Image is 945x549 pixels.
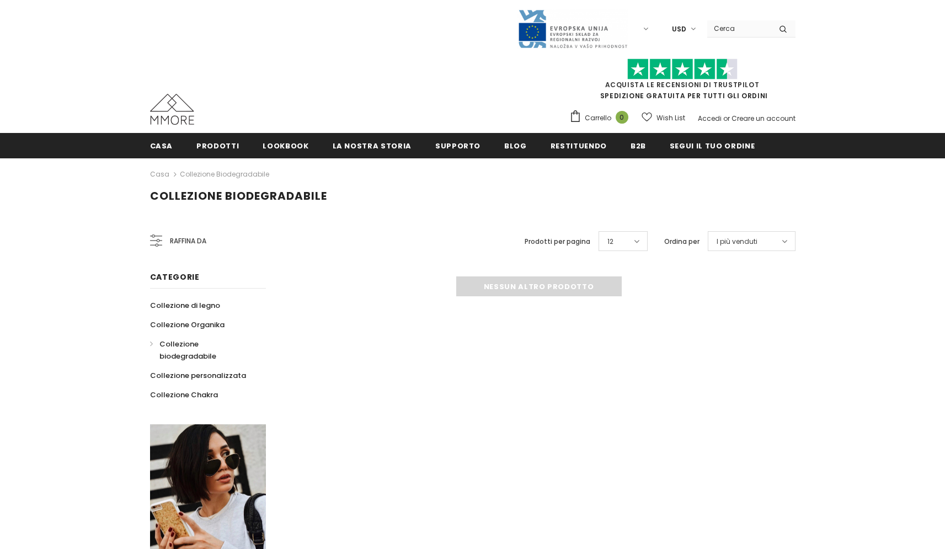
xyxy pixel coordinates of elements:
[672,24,686,35] span: USD
[150,366,246,385] a: Collezione personalizzata
[150,390,218,400] span: Collezione Chakra
[656,113,685,124] span: Wish List
[551,133,607,158] a: Restituendo
[525,236,590,247] label: Prodotti per pagina
[150,133,173,158] a: Casa
[150,296,220,315] a: Collezione di legno
[263,133,308,158] a: Lookbook
[150,271,200,283] span: Categorie
[435,133,480,158] a: supporto
[627,58,738,80] img: Fidati di Pilot Stars
[607,236,613,247] span: 12
[196,133,239,158] a: Prodotti
[435,141,480,151] span: supporto
[150,94,194,125] img: Casi MMORE
[664,236,700,247] label: Ordina per
[642,108,685,127] a: Wish List
[616,111,628,124] span: 0
[504,141,527,151] span: Blog
[150,141,173,151] span: Casa
[333,133,412,158] a: La nostra storia
[698,114,722,123] a: Accedi
[670,141,755,151] span: Segui il tuo ordine
[631,133,646,158] a: B2B
[150,370,246,381] span: Collezione personalizzata
[723,114,730,123] span: or
[605,80,760,89] a: Acquista le recensioni di TrustPilot
[150,168,169,181] a: Casa
[569,63,795,100] span: SPEDIZIONE GRATUITA PER TUTTI GLI ORDINI
[732,114,795,123] a: Creare un account
[159,339,216,361] span: Collezione biodegradabile
[180,169,269,179] a: Collezione biodegradabile
[196,141,239,151] span: Prodotti
[150,319,225,330] span: Collezione Organika
[670,133,755,158] a: Segui il tuo ordine
[551,141,607,151] span: Restituendo
[170,235,206,247] span: Raffina da
[707,20,771,36] input: Search Site
[150,188,327,204] span: Collezione biodegradabile
[585,113,611,124] span: Carrello
[504,133,527,158] a: Blog
[150,385,218,404] a: Collezione Chakra
[263,141,308,151] span: Lookbook
[569,110,634,126] a: Carrello 0
[333,141,412,151] span: La nostra storia
[717,236,757,247] span: I più venduti
[517,9,628,49] img: Javni Razpis
[150,300,220,311] span: Collezione di legno
[631,141,646,151] span: B2B
[517,24,628,33] a: Javni Razpis
[150,315,225,334] a: Collezione Organika
[150,334,254,366] a: Collezione biodegradabile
